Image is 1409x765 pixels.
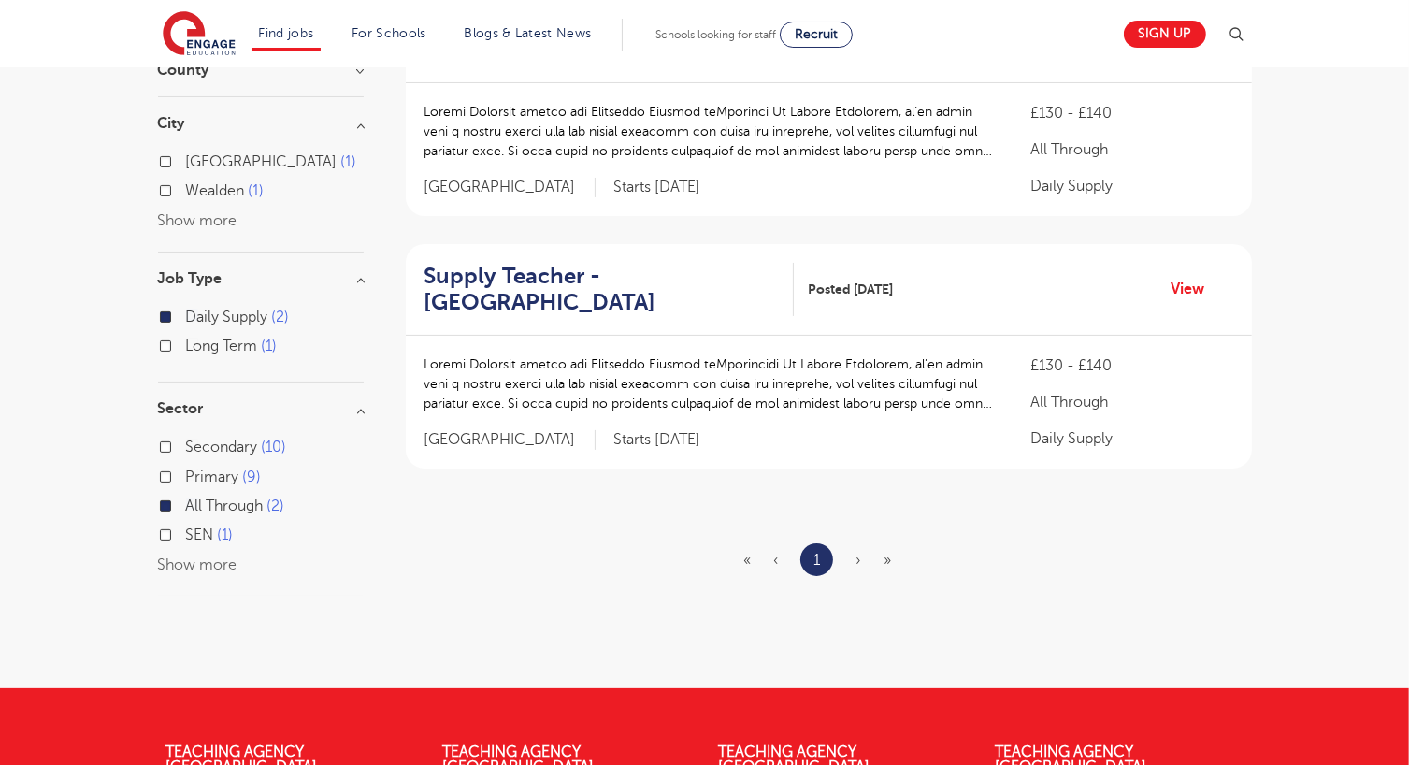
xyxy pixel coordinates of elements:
[424,263,780,317] h2: Supply Teacher - [GEOGRAPHIC_DATA]
[163,11,236,58] img: Engage Education
[186,309,198,321] input: Daily Supply 2
[186,439,198,451] input: Secondary 10
[424,263,795,317] a: Supply Teacher - [GEOGRAPHIC_DATA]
[614,178,701,197] p: Starts [DATE]
[186,182,245,199] span: Wealden
[186,182,198,195] input: Wealden 1
[243,469,262,485] span: 9
[158,556,237,573] button: Show more
[158,116,364,131] h3: City
[186,498,264,514] span: All Through
[1030,391,1232,413] p: All Through
[1030,138,1232,161] p: All Through
[424,178,596,197] span: [GEOGRAPHIC_DATA]
[186,469,198,481] input: Primary 9
[341,153,357,170] span: 1
[743,552,751,569] span: «
[186,439,258,455] span: Secondary
[186,527,214,543] span: SEN
[186,338,258,354] span: Long Term
[262,338,278,354] span: 1
[352,26,425,40] a: For Schools
[795,27,838,41] span: Recruit
[855,552,861,569] span: ›
[218,527,234,543] span: 1
[1030,354,1232,377] p: £130 - £140
[1030,175,1232,197] p: Daily Supply
[259,26,314,40] a: Find jobs
[186,153,338,170] span: [GEOGRAPHIC_DATA]
[158,63,364,78] h3: County
[1124,21,1206,48] a: Sign up
[424,354,994,413] p: Loremi Dolorsit ametco adi Elitseddo Eiusmod teMporincidi Ut Labore Etdolorem, al’en admin veni q...
[1030,102,1232,124] p: £130 - £140
[186,527,198,539] input: SEN 1
[884,552,891,569] span: »
[780,22,853,48] a: Recruit
[1172,277,1219,301] a: View
[262,439,287,455] span: 10
[249,182,265,199] span: 1
[267,498,285,514] span: 2
[158,212,237,229] button: Show more
[186,338,198,350] input: Long Term 1
[655,28,776,41] span: Schools looking for staff
[158,271,364,286] h3: Job Type
[424,430,596,450] span: [GEOGRAPHIC_DATA]
[808,280,893,299] span: Posted [DATE]
[1030,427,1232,450] p: Daily Supply
[614,430,701,450] p: Starts [DATE]
[773,552,778,569] span: ‹
[158,401,364,416] h3: Sector
[813,548,820,572] a: 1
[186,498,198,510] input: All Through 2
[272,309,290,325] span: 2
[186,309,268,325] span: Daily Supply
[186,469,239,485] span: Primary
[186,153,198,166] input: [GEOGRAPHIC_DATA] 1
[424,102,994,161] p: Loremi Dolorsit ametco adi Elitseddo Eiusmod teMporinci Ut Labore Etdolorem, al’en admin veni q n...
[465,26,592,40] a: Blogs & Latest News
